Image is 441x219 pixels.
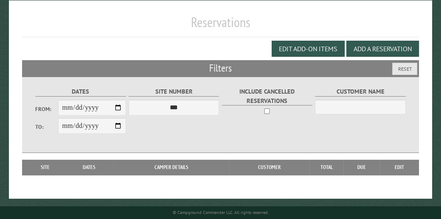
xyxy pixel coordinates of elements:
label: From: [35,105,58,113]
th: Total [309,160,343,175]
th: Edit [380,160,419,175]
label: Include Cancelled Reservations [222,87,312,105]
h2: Filters [22,60,419,76]
label: To: [35,123,58,131]
label: Site Number [129,87,219,97]
h1: Reservations [22,14,419,37]
th: Due [343,160,380,175]
button: Reset [392,63,417,75]
th: Camper Details [114,160,229,175]
th: Dates [64,160,114,175]
th: Site [26,160,64,175]
label: Customer Name [315,87,405,97]
button: Edit Add-on Items [272,41,345,57]
small: © Campground Commander LLC. All rights reserved. [173,210,269,215]
th: Customer [229,160,309,175]
label: Dates [35,87,126,97]
button: Add a Reservation [346,41,419,57]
